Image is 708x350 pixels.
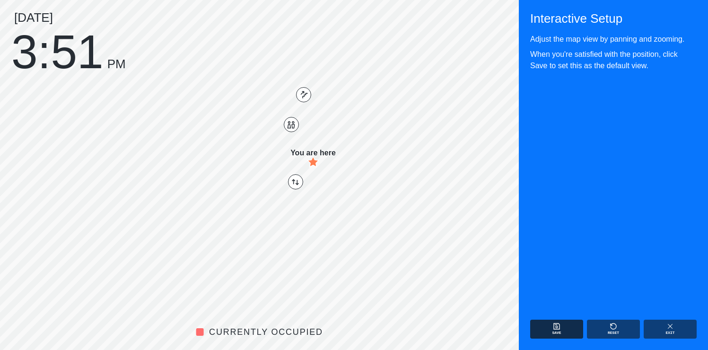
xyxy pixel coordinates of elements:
[644,320,697,339] button: Exit
[530,34,697,45] p: Adjust the map view by panning and zooming.
[530,11,697,26] p: Interactive Setup
[530,320,583,339] button: Save
[608,330,619,336] p: Reset
[530,49,697,72] p: When you're satisfied with the position, click Save to set this as the default view.
[665,330,674,336] p: Exit
[587,320,640,339] button: Reset
[552,330,561,336] p: Save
